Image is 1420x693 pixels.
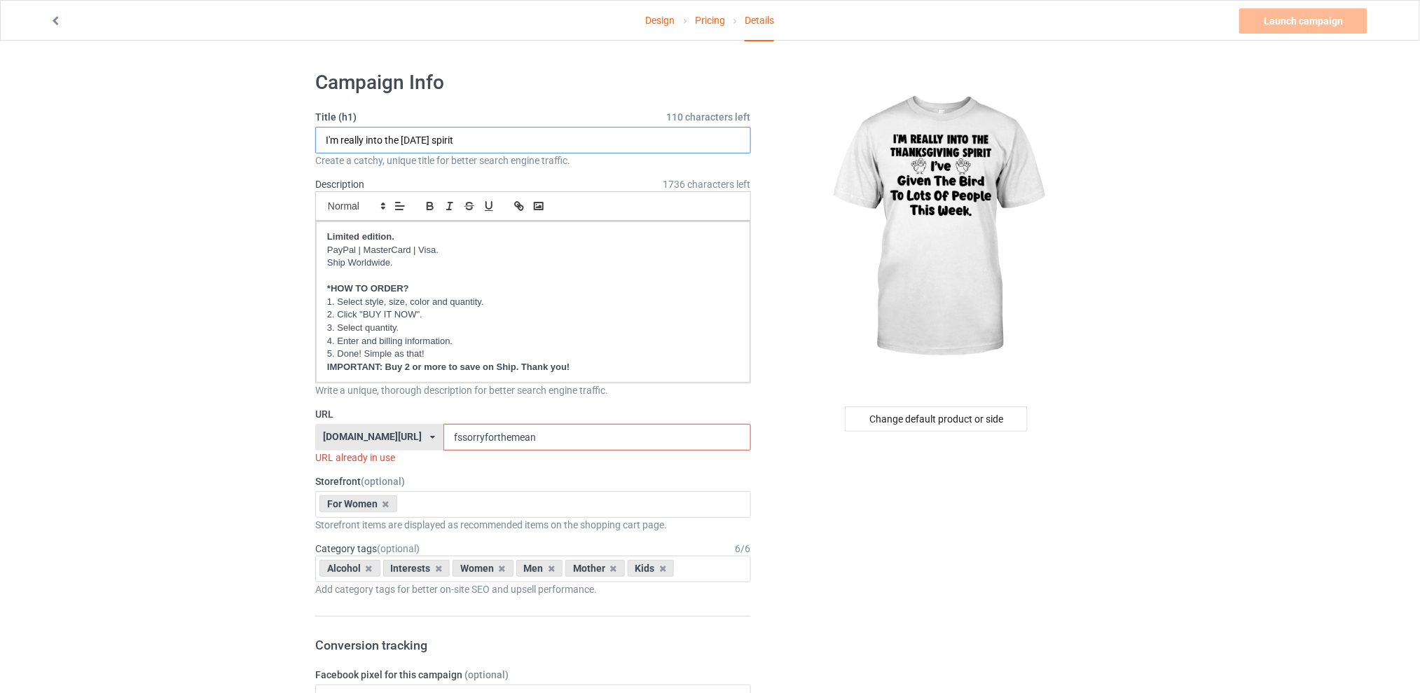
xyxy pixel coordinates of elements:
[315,383,751,397] div: Write a unique, thorough description for better search engine traffic.
[327,308,739,322] p: 2. Click "BUY IT NOW".
[453,560,513,577] div: Women
[845,406,1028,432] div: Change default product or side
[628,560,675,577] div: Kids
[315,407,751,421] label: URL
[327,283,409,294] strong: *HOW TO ORDER?
[745,1,774,41] div: Details
[324,432,422,441] div: [DOMAIN_NAME][URL]
[695,1,725,40] a: Pricing
[667,110,751,124] span: 110 characters left
[315,518,751,532] div: Storefront items are displayed as recommended items on the shopping cart page.
[516,560,563,577] div: Men
[361,476,405,487] span: (optional)
[315,542,420,556] label: Category tags
[646,1,675,40] a: Design
[315,70,751,95] h1: Campaign Info
[315,451,751,465] div: URL already in use
[464,669,509,680] span: (optional)
[327,256,739,270] p: Ship Worldwide.
[663,177,751,191] span: 1736 characters left
[315,153,751,167] div: Create a catchy, unique title for better search engine traffic.
[383,560,450,577] div: Interests
[327,244,739,257] p: PayPal | MasterCard | Visa.
[315,474,751,488] label: Storefront
[315,179,364,190] label: Description
[327,231,394,242] strong: Limited edition.
[315,582,751,596] div: Add category tags for better on-site SEO and upsell performance.
[315,110,751,124] label: Title (h1)
[565,560,625,577] div: Mother
[327,322,739,335] p: 3. Select quantity.
[319,495,397,512] div: For Women
[327,296,739,309] p: 1. Select style, size, color and quantity.
[327,335,739,348] p: 4. Enter and billing information.
[315,637,751,653] h3: Conversion tracking
[327,348,739,361] p: 5. Done! Simple as that!
[377,543,420,554] span: (optional)
[315,668,751,682] label: Facebook pixel for this campaign
[736,542,751,556] div: 6 / 6
[327,362,570,372] strong: IMPORTANT: Buy 2 or more to save on Ship. Thank you!
[319,560,380,577] div: Alcohol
